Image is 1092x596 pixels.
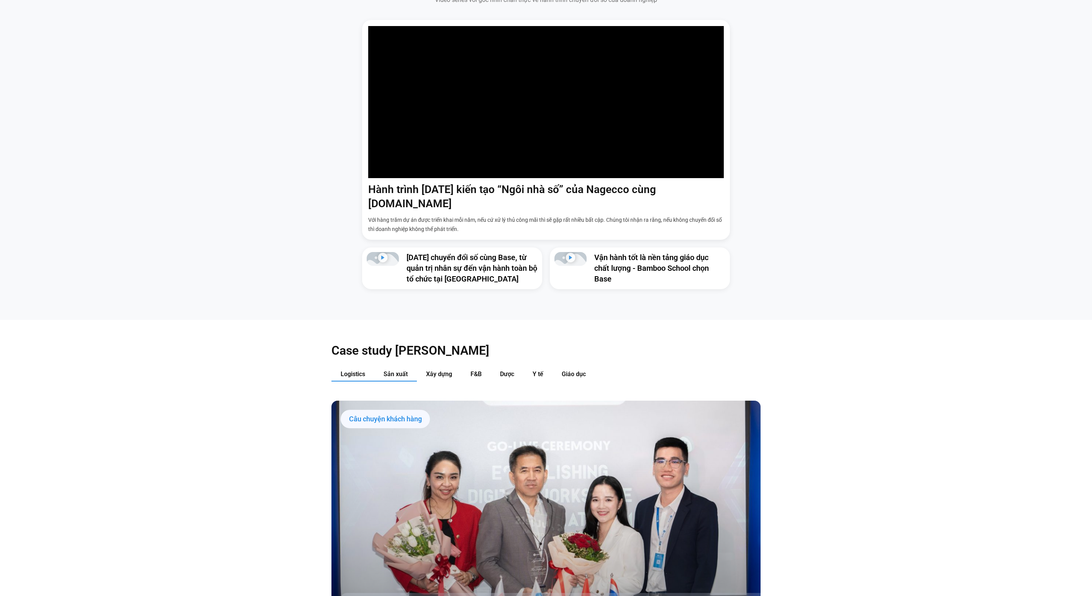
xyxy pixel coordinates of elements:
[562,370,586,378] span: Giáo dục
[407,253,537,283] a: [DATE] chuyển đổi số cùng Base, từ quản trị nhân sự đến vận hành toàn bộ tổ chức tại [GEOGRAPHIC_...
[471,370,482,378] span: F&B
[368,26,724,178] iframe: Hành trình 6 năm kiến tạo "Ngôi nhà số" của Nagecco cùng Base.vn
[331,343,761,358] h2: Case study [PERSON_NAME]
[368,215,724,234] p: Với hàng trăm dự án được triển khai mỗi năm, nếu cứ xử lý thủ công mãi thì sẽ gặp rất nhiều bất c...
[500,370,514,378] span: Dược
[341,370,365,378] span: Logistics
[426,370,452,378] span: Xây dựng
[384,370,408,378] span: Sản xuất
[368,183,656,210] a: Hành trình [DATE] kiến tạo “Ngôi nhà số” của Nagecco cùng [DOMAIN_NAME]
[341,410,430,428] div: Câu chuyện khách hàng
[533,370,543,378] span: Y tế
[566,253,576,265] div: Phát video
[594,253,709,283] a: Vận hành tốt là nền tảng giáo dục chất lượng - Bamboo School chọn Base
[378,253,388,265] div: Phát video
